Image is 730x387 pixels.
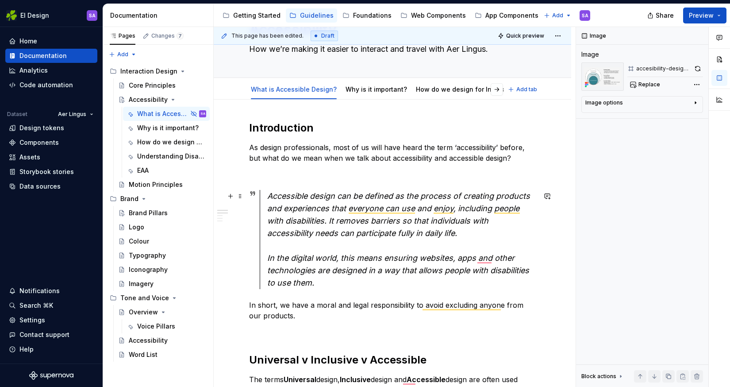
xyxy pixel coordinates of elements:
[249,300,536,321] p: In short, we have a moral and legal responsibility to avoid excluding anyone from our products.
[656,11,674,20] span: Share
[5,121,97,135] a: Design tokens
[19,301,53,310] div: Search ⌘K
[5,284,97,298] button: Notifications
[585,99,623,106] div: Image options
[247,80,340,98] div: What is Accessible Design?
[115,248,210,263] a: Typography
[506,32,544,39] span: Quick preview
[342,80,411,98] div: Why is it important?
[638,81,660,88] span: Replace
[106,48,139,61] button: Add
[129,265,168,274] div: Iconography
[505,83,541,96] button: Add tab
[19,51,67,60] div: Documentation
[123,163,210,178] a: EAA
[19,330,69,339] div: Contact support
[5,150,97,164] a: Assets
[19,81,73,89] div: Code automation
[249,353,536,367] h2: Universal v Inclusive v Accessible
[129,279,154,288] div: Imagery
[321,32,334,39] span: Draft
[129,223,144,232] div: Logo
[106,192,210,206] div: Brand
[5,135,97,150] a: Components
[129,237,149,246] div: Colour
[106,64,210,362] div: Page tree
[115,178,210,192] a: Motion Principles
[412,80,524,98] div: How do we design for Inclusivity?
[129,95,168,104] div: Accessibility
[54,108,97,120] button: Aer Lingus
[20,11,49,20] div: EI Design
[416,85,521,93] a: How do we design for Inclusivity?
[284,375,316,384] strong: Universal
[129,308,158,317] div: Overview
[106,291,210,305] div: Tone and Voice
[117,51,128,58] span: Add
[582,12,588,19] div: SA
[115,263,210,277] a: Iconography
[177,32,184,39] span: 7
[5,298,97,313] button: Search ⌘K
[5,165,97,179] a: Storybook stories
[541,9,574,22] button: Add
[29,371,73,380] svg: Supernova Logo
[58,111,86,118] span: Aer Lingus
[123,121,210,135] a: Why is it important?
[581,62,624,91] img: 91b11091-1c40-4771-849f-2f61e7e34a62.png
[495,30,548,42] button: Quick preview
[7,111,27,118] div: Dataset
[636,65,691,72] div: accesibility-design-terms
[485,11,538,20] div: App Components
[5,78,97,92] a: Code automation
[19,66,48,75] div: Analytics
[129,81,176,90] div: Core Principles
[120,67,177,76] div: Interaction Design
[129,209,168,217] div: Brand Pillars
[151,32,184,39] div: Changes
[339,8,395,23] a: Foundations
[6,10,17,21] img: 56b5df98-d96d-4d7e-807c-0afdf3bdaefa.png
[129,180,183,189] div: Motion Principles
[5,49,97,63] a: Documentation
[123,135,210,149] a: How do we design for Inclusivity?
[251,85,337,93] a: What is Accessible Design?
[115,220,210,234] a: Logo
[581,373,616,380] div: Block actions
[5,179,97,193] a: Data sources
[267,191,532,238] em: Accessible design can be defined as the process of creating products and experiences that everyon...
[19,167,74,176] div: Storybook stories
[585,99,699,110] button: Image options
[219,7,539,24] div: Page tree
[123,149,210,163] a: Understanding Disability
[129,251,166,260] div: Typography
[115,78,210,93] a: Core Principles
[129,336,168,345] div: Accessibility
[19,316,45,325] div: Settings
[120,294,169,302] div: Tone and Voice
[123,319,210,333] a: Voice Pillars
[115,234,210,248] a: Colour
[19,138,59,147] div: Components
[627,78,664,91] button: Replace
[643,8,680,23] button: Share
[137,138,204,147] div: How do we design for Inclusivity?
[286,8,337,23] a: Guidelines
[2,6,101,25] button: EI DesignSA
[340,375,371,384] strong: Inclusive
[683,8,726,23] button: Preview
[353,11,392,20] div: Foundations
[137,322,175,331] div: Voice Pillars
[19,345,34,354] div: Help
[19,37,37,46] div: Home
[5,328,97,342] button: Contact support
[516,86,537,93] span: Add tab
[5,342,97,356] button: Help
[115,348,210,362] a: Word List
[110,32,135,39] div: Pages
[123,107,210,121] a: What is Accessible Design?SA
[267,253,531,287] em: In the digital world, this means ensuring websites, apps and other technologies are designed in a...
[115,93,210,107] a: Accessibility
[219,8,284,23] a: Getting Started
